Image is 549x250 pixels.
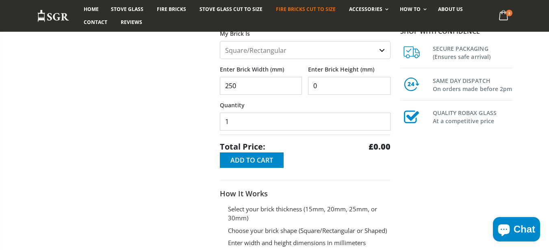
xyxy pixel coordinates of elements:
[84,19,107,26] span: Contact
[115,16,148,29] a: Reviews
[84,6,99,13] span: Home
[270,3,342,16] a: Fire Bricks Cut To Size
[105,3,150,16] a: Stove Glass
[111,6,143,13] span: Stove Glass
[433,107,512,125] h3: QUALITY ROBAX GLASS At a competitive price
[78,3,105,16] a: Home
[157,6,186,13] span: Fire Bricks
[394,3,431,16] a: How To
[228,226,391,235] li: Choose your brick shape (Square/Rectangular or Shaped)
[78,16,113,29] a: Contact
[495,8,512,24] a: 3
[200,6,263,13] span: Stove Glass Cut To Size
[433,43,512,61] h3: SECURE PACKAGING (Ensures safe arrival)
[276,6,336,13] span: Fire Bricks Cut To Size
[220,152,284,168] button: Add to Cart
[121,19,142,26] span: Reviews
[193,3,269,16] a: Stove Glass Cut To Size
[349,6,382,13] span: Accessories
[220,189,391,198] h3: How It Works
[308,59,391,74] label: Enter Brick Height (mm)
[490,217,542,243] inbox-online-store-chat: Shopify online store chat
[369,141,391,152] strong: £0.00
[228,238,391,248] li: Enter width and height dimensions in millimeters
[438,6,463,13] span: About us
[220,95,391,109] label: Quantity
[343,3,392,16] a: Accessories
[220,59,302,74] label: Enter Brick Width (mm)
[151,3,192,16] a: Fire Bricks
[230,156,273,165] span: Add to Cart
[220,141,265,152] span: Total Price:
[433,75,512,93] h3: SAME DAY DISPATCH On orders made before 2pm
[432,3,469,16] a: About us
[400,6,421,13] span: How To
[37,9,69,23] img: Stove Glass Replacement
[228,204,391,223] li: Select your brick thickness (15mm, 20mm, 25mm, or 30mm)
[506,10,512,16] span: 3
